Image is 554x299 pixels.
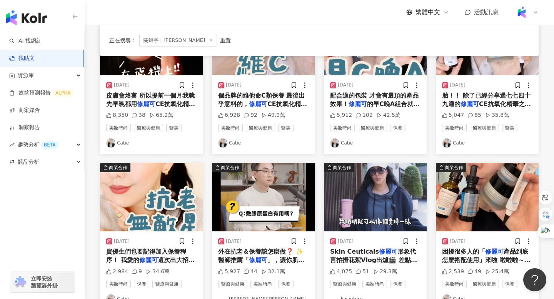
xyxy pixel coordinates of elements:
mark: 修麗可 [349,100,367,108]
mark: 修麗可 [485,248,504,255]
div: 2,984 [106,268,128,276]
span: 立即安裝 瀏覽器外掛 [31,275,58,289]
span: 資源庫 [18,67,34,84]
span: 醫療與健康 [470,280,499,288]
span: 醫美 [502,124,517,132]
div: 商業合作 [221,164,239,171]
div: 9 [132,268,142,276]
a: KOL AvatarCatie [330,138,421,148]
span: 資優生們也要記得加入保養程序！ 我愛的 [106,248,186,264]
div: 38 [132,111,145,119]
span: 美妝時尚 [106,280,131,288]
mark: 修麗可 [139,256,158,264]
span: 美妝時尚 [362,280,387,288]
span: 美妝時尚 [250,280,275,288]
div: 4,075 [330,268,352,276]
span: 競品分析 [18,153,39,171]
span: CE抗氧化精華來加強肌膚屏障 結果 [106,100,195,116]
iframe: Help Scout Beacon - Open [523,268,546,291]
span: 醫療與健康 [218,280,247,288]
span: 繁體中文 [415,8,440,17]
button: 商業合作 [436,163,539,231]
div: 5,047 [442,111,464,119]
div: 65.2萬 [149,111,173,119]
span: 正在搜尋 ： [109,37,136,43]
mark: 修麗可 [379,248,397,255]
div: [DATE] [338,238,354,245]
span: 美妝時尚 [218,124,243,132]
mark: 修麗可 [249,100,267,108]
img: KOL Avatar [218,138,227,148]
span: 美妝時尚 [330,124,355,132]
span: 醫美 [166,124,182,132]
div: 8,350 [106,111,128,119]
span: 皮膚會烙賽 所以提前一個月我就先早晚都用 [106,92,195,108]
span: 醫療與健康 [152,280,182,288]
div: 商業合作 [445,164,463,171]
span: CE抗氧化精華在不管是效果、配方、 [218,100,307,116]
a: 洞察報告 [9,124,40,131]
button: 商業合作 [324,163,427,231]
span: 外在抗老＆保養該怎麼做❓ ✨ 醫師推薦「 [218,248,304,264]
div: [DATE] [226,238,242,245]
div: 商業合作 [109,164,127,171]
span: 關鍵字：[PERSON_NAME] [139,34,217,47]
img: post-image [436,163,539,231]
div: 重置 [220,37,231,43]
div: [DATE] [450,238,466,245]
div: 42.5萬 [377,111,400,119]
a: chrome extension立即安裝 瀏覽器外掛 [10,272,75,292]
div: 29.3萬 [373,268,397,276]
img: KOL Avatar [442,138,451,148]
span: 配合適的包裝 才會有最頂的產品效果！ [330,92,419,108]
span: Skin Ceuticals [330,248,379,255]
div: 44 [244,268,257,276]
a: 商案媒合 [9,106,40,114]
span: 美妝時尚 [442,280,467,288]
mark: 修麗可 [461,100,479,108]
span: 醫療與健康 [470,124,499,132]
div: 6,928 [218,111,240,119]
div: [DATE] [114,82,130,88]
a: 效益預測報告ALPHA [9,89,73,97]
span: 醫療與健康 [358,124,387,132]
span: 活動訊息 [474,8,499,16]
span: 保養 [502,280,517,288]
div: 2,539 [442,268,464,276]
span: 的早C晚A組合就是站在頂點的那位啊 [330,100,419,116]
img: logo [6,10,47,25]
div: BETA [41,141,58,149]
div: 5,912 [330,111,352,119]
div: 92 [244,111,257,119]
span: 個品牌的維他命C類保養 最後出乎意料的， [218,92,305,108]
span: CE抗氧化精華之外 0.3A醇精華 [442,100,531,116]
span: 胎！！ 除了已經分享過七七四十九遍的 [442,92,531,108]
div: 32.1萬 [261,268,285,276]
img: KOL Avatar [330,138,339,148]
a: KOL AvatarCatie [106,138,197,148]
span: 醫療與健康 [134,124,163,132]
a: searchAI 找網紅 [9,37,42,45]
img: KOL Avatar [106,138,115,148]
img: chrome extension [12,276,27,288]
div: 85 [468,111,481,119]
span: 醫療與健康 [330,280,359,288]
span: 趨勢分析 [18,136,58,153]
div: 34.6萬 [146,268,170,276]
span: 保養 [278,280,294,288]
img: Kolr%20app%20icon%20%281%29.png [514,5,529,20]
div: 商業合作 [333,164,351,171]
span: 醫美 [278,124,294,132]
div: 102 [356,111,373,119]
span: 美妝時尚 [442,124,467,132]
button: 商業合作 [100,163,203,231]
div: 35.8萬 [485,111,509,119]
div: [DATE] [114,238,130,245]
span: 保養 [134,280,149,288]
mark: 修麗可 [137,100,155,108]
span: 保養 [390,124,405,132]
div: 5,927 [218,268,240,276]
div: 49 [468,268,481,276]
span: 醫療與健康 [246,124,275,132]
a: KOL AvatarCatie [218,138,309,148]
